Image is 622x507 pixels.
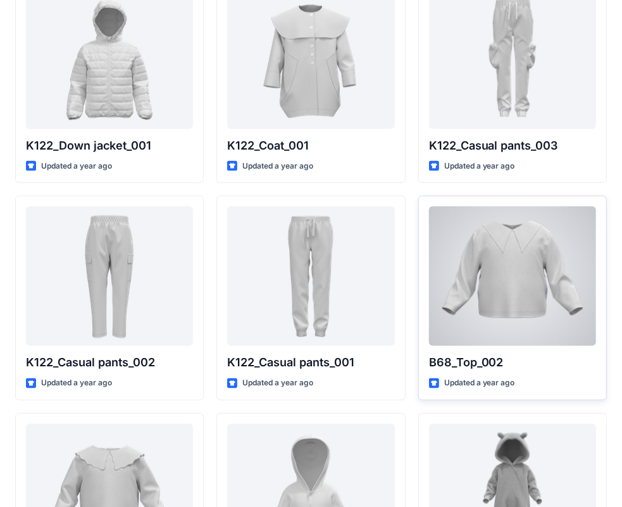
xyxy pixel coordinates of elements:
p: K122_Down jacket_001 [26,137,193,155]
a: K122_Casual pants_001 [227,207,394,346]
p: Updated a year ago [444,160,515,173]
p: Updated a year ago [444,376,515,390]
p: K122_Casual pants_003 [429,137,596,155]
p: K122_Coat_001 [227,137,394,155]
a: B68_Top_002 [429,207,596,346]
p: Updated a year ago [242,376,313,390]
p: B68_Top_002 [429,354,596,371]
p: K122_Casual pants_002 [26,354,193,371]
p: Updated a year ago [242,160,313,173]
p: Updated a year ago [41,376,112,390]
p: K122_Casual pants_001 [227,354,394,371]
a: K122_Casual pants_002 [26,207,193,346]
p: Updated a year ago [41,160,112,173]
